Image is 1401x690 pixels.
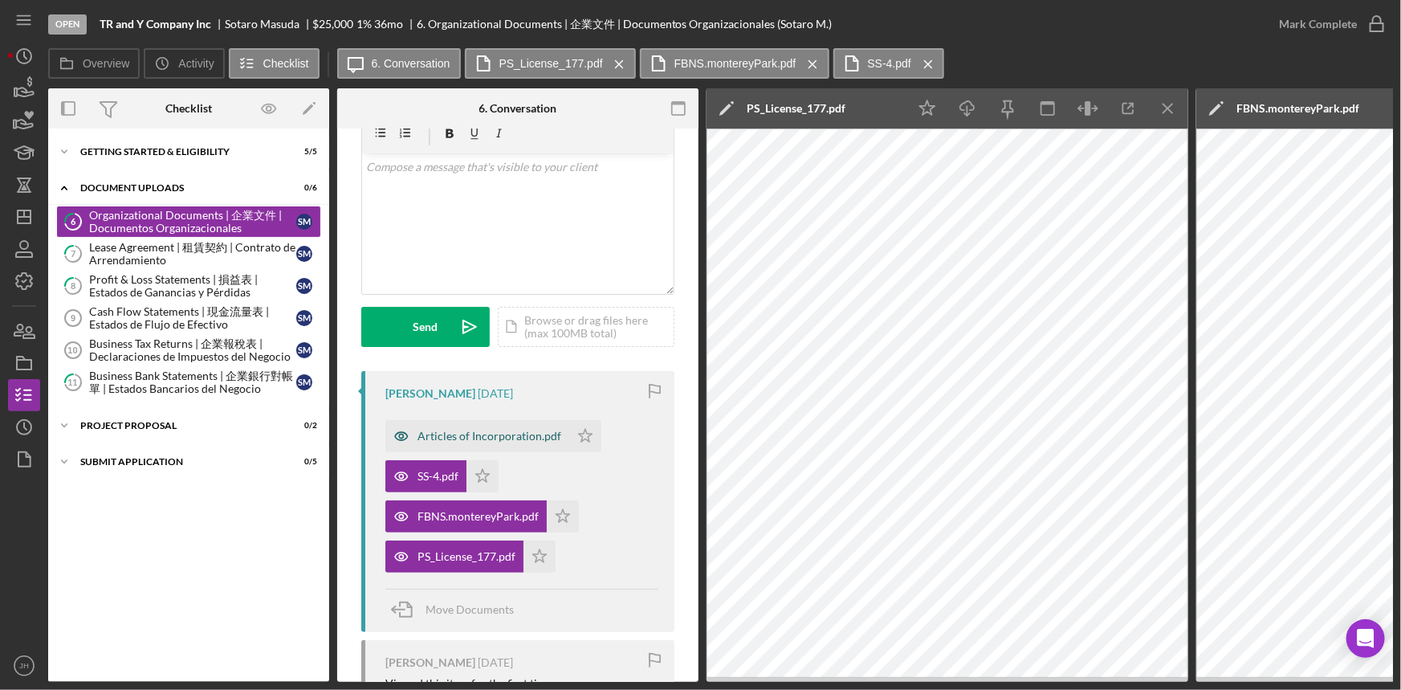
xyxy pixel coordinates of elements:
[296,278,312,294] div: S M
[71,280,75,291] tspan: 8
[56,238,321,270] a: 7Lease Agreement | 租賃契約 | Contrato de ArrendamientoSM
[385,460,499,492] button: SS-4.pdf
[385,656,475,669] div: [PERSON_NAME]
[478,387,513,400] time: 2025-08-28 00:38
[356,18,372,31] div: 1 %
[385,541,556,573] button: PS_License_177.pdf
[56,302,321,334] a: 9Cash Flow Statements | 現金流量表 | Estados de Flujo de EfectivoSM
[19,662,29,671] text: JH
[361,307,490,347] button: Send
[417,550,515,563] div: PS_License_177.pdf
[56,270,321,302] a: 8Profit & Loss Statements | 損益表 | Estados de Ganancias y PérdidasSM
[296,342,312,358] div: S M
[413,307,438,347] div: Send
[313,17,354,31] span: $25,000
[1346,619,1385,658] div: Open Intercom Messenger
[89,305,296,331] div: Cash Flow Statements | 現金流量表 | Estados de Flujo de Efectivo
[48,48,140,79] button: Overview
[385,387,475,400] div: [PERSON_NAME]
[296,246,312,262] div: S M
[225,18,313,31] div: Sotaro Masuda
[229,48,320,79] button: Checklist
[385,677,555,690] div: Viewed this item for the first time.
[417,18,833,31] div: 6. Organizational Documents | 企業文件 | Documentos Organizacionales (Sotaro M.)
[80,147,277,157] div: Getting Started & Eligibility
[71,216,76,227] tspan: 6
[67,345,77,355] tspan: 10
[288,457,317,467] div: 0 / 5
[385,500,579,533] button: FBNS.montereyPark.pdf
[833,48,944,79] button: SS-4.pdf
[479,102,557,115] div: 6. Conversation
[100,18,211,31] b: TR and Y Company Inc
[263,57,309,70] label: Checklist
[48,14,87,35] div: Open
[1236,102,1359,115] div: FBNS.montereyPark.pdf
[385,420,601,452] button: Articles of Incorporation.pdf
[296,374,312,390] div: S M
[372,57,450,70] label: 6. Conversation
[868,57,911,70] label: SS-4.pdf
[165,102,212,115] div: Checklist
[89,273,296,299] div: Profit & Loss Statements | 損益表 | Estados de Ganancias y Pérdidas
[747,102,845,115] div: PS_License_177.pdf
[178,57,214,70] label: Activity
[83,57,129,70] label: Overview
[385,590,530,630] button: Move Documents
[56,206,321,238] a: 6Organizational Documents | 企業文件 | Documentos OrganizacionalesSM
[1279,8,1357,40] div: Mark Complete
[89,369,296,395] div: Business Bank Statements | 企業銀行對帳單 | Estados Bancarios del Negocio
[89,209,296,235] div: Organizational Documents | 企業文件 | Documentos Organizacionales
[417,510,539,523] div: FBNS.montereyPark.pdf
[478,656,513,669] time: 2025-08-18 21:59
[89,241,296,267] div: Lease Agreement | 租賃契約 | Contrato de Arrendamiento
[56,366,321,398] a: 11Business Bank Statements | 企業銀行對帳單 | Estados Bancarios del NegocioSM
[68,377,78,387] tspan: 11
[426,602,514,616] span: Move Documents
[8,650,40,682] button: JH
[288,421,317,431] div: 0 / 2
[640,48,829,79] button: FBNS.montereyPark.pdf
[89,337,296,363] div: Business Tax Returns | 企業報稅表 | Declaraciones de Impuestos del Negocio
[296,310,312,326] div: S M
[296,214,312,230] div: S M
[56,334,321,366] a: 10Business Tax Returns | 企業報稅表 | Declaraciones de Impuestos del NegocioSM
[71,248,76,259] tspan: 7
[465,48,636,79] button: PS_License_177.pdf
[499,57,603,70] label: PS_License_177.pdf
[337,48,461,79] button: 6. Conversation
[80,183,277,193] div: Document Uploads
[417,470,458,483] div: SS-4.pdf
[144,48,224,79] button: Activity
[80,421,277,431] div: Project Proposal
[417,430,561,443] div: Articles of Incorporation.pdf
[374,18,403,31] div: 36 mo
[288,147,317,157] div: 5 / 5
[71,313,75,323] tspan: 9
[288,183,317,193] div: 0 / 6
[1263,8,1393,40] button: Mark Complete
[80,457,277,467] div: Submit Application
[674,57,796,70] label: FBNS.montereyPark.pdf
